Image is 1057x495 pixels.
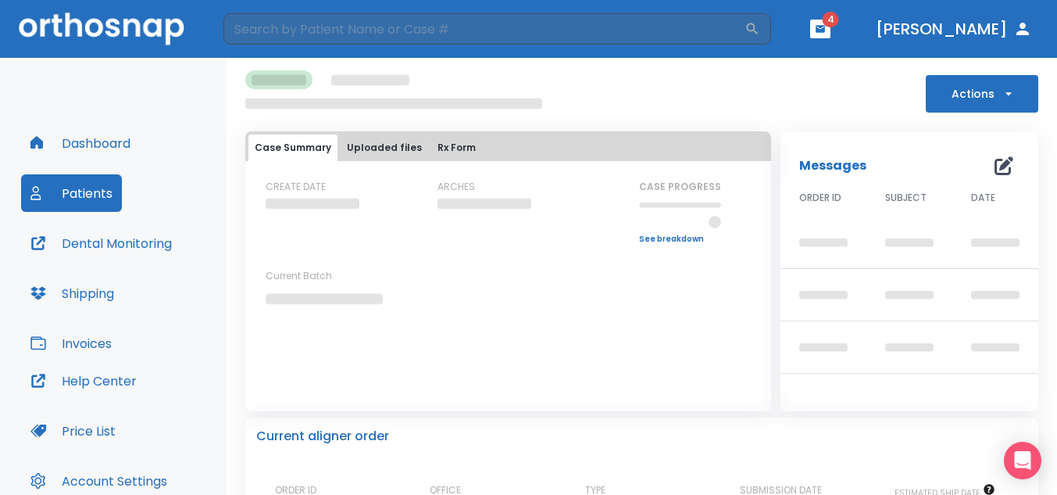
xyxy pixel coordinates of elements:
[21,224,181,262] button: Dental Monitoring
[19,13,184,45] img: Orthosnap
[971,191,995,205] span: DATE
[21,174,122,212] button: Patients
[926,75,1038,113] button: Actions
[256,427,389,446] p: Current aligner order
[21,274,123,312] button: Shipping
[248,135,337,161] button: Case Summary
[248,135,768,161] div: tabs
[266,269,406,283] p: Current Batch
[21,412,125,450] button: Price List
[870,15,1038,43] button: [PERSON_NAME]
[21,124,140,162] button: Dashboard
[639,235,721,244] a: See breakdown
[437,180,475,194] p: ARCHES
[431,135,482,161] button: Rx Form
[266,180,326,194] p: CREATE DATE
[223,13,745,45] input: Search by Patient Name or Case #
[21,325,121,362] button: Invoices
[341,135,428,161] button: Uploaded files
[21,362,146,400] button: Help Center
[799,156,866,175] p: Messages
[885,191,927,205] span: SUBJECT
[1004,442,1041,479] div: Open Intercom Messenger
[823,12,839,27] span: 4
[639,180,721,194] p: CASE PROGRESS
[799,191,841,205] span: ORDER ID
